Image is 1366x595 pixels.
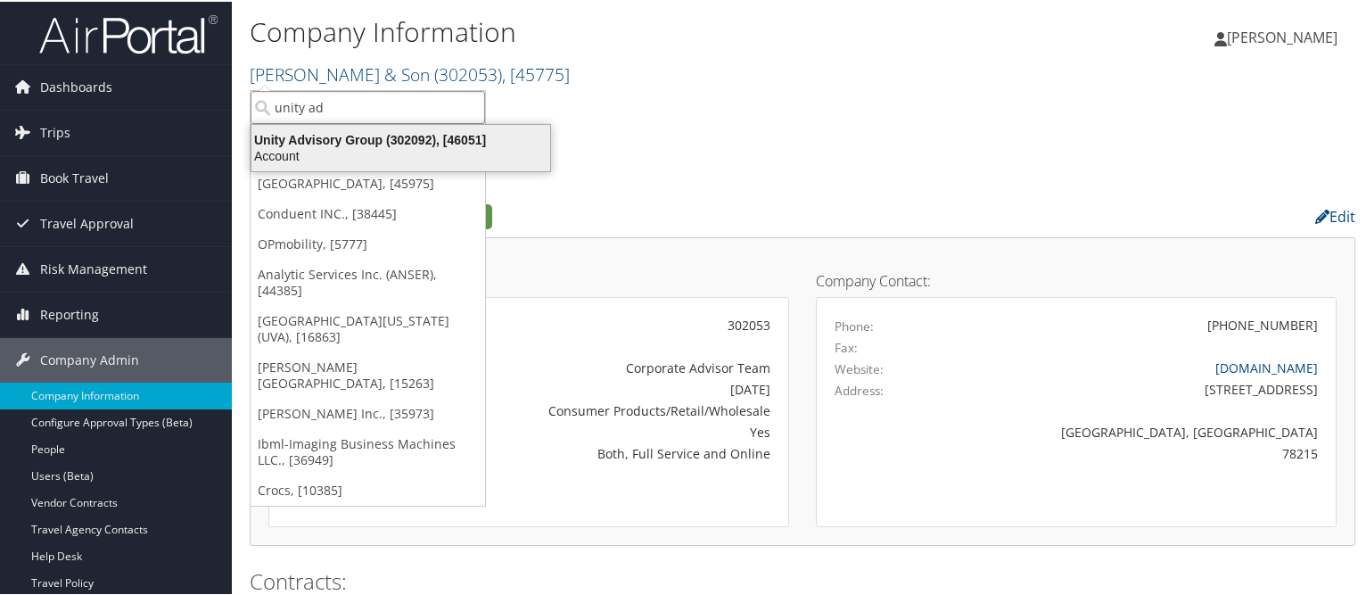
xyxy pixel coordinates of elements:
label: Website: [835,359,884,376]
div: [DATE] [457,378,770,397]
a: Conduent INC., [38445] [251,197,485,227]
a: [GEOGRAPHIC_DATA], [45975] [251,167,485,197]
div: [GEOGRAPHIC_DATA], [GEOGRAPHIC_DATA] [962,421,1318,440]
div: [STREET_ADDRESS] [962,378,1318,397]
input: Search Accounts [251,89,485,122]
a: Analytic Services Inc. (ANSER), [44385] [251,258,485,304]
a: Ibml-Imaging Business Machines LLC., [36949] [251,427,485,474]
a: [PERSON_NAME] [1214,9,1355,62]
h2: Contracts: [250,565,1355,595]
span: Dashboards [40,63,112,108]
label: Address: [835,380,884,398]
div: Account [241,146,561,162]
a: [PERSON_NAME] & Son [250,61,570,85]
label: Phone: [835,316,874,334]
div: 78215 [962,442,1318,461]
div: [PHONE_NUMBER] [1207,314,1318,333]
a: [DOMAIN_NAME] [1215,358,1318,375]
label: Fax: [835,337,858,355]
h1: Company Information [250,12,987,49]
div: Consumer Products/Retail/Wholesale [457,400,770,418]
span: Reporting [40,291,99,335]
img: airportal-logo.png [39,12,218,54]
a: OPmobility, [5777] [251,227,485,258]
a: [PERSON_NAME] Inc., [35973] [251,397,485,427]
span: Book Travel [40,154,109,199]
div: Corporate Advisor Team [457,357,770,376]
span: Risk Management [40,245,147,290]
div: 302053 [457,314,770,333]
span: Travel Approval [40,200,134,244]
a: [GEOGRAPHIC_DATA][US_STATE] (UVA), [16863] [251,304,485,351]
div: Both, Full Service and Online [457,442,770,461]
a: Crocs, [10385] [251,474,485,504]
div: Unity Advisory Group (302092), [46051] [241,130,561,146]
h2: Company Profile: [250,199,978,229]
a: Edit [1315,205,1355,225]
h4: Account Details: [268,272,789,286]
span: ( 302053 ) [434,61,502,85]
a: [PERSON_NAME][GEOGRAPHIC_DATA], [15263] [251,351,485,397]
div: Yes [457,421,770,440]
span: [PERSON_NAME] [1227,26,1337,45]
span: , [ 45775 ] [502,61,570,85]
h4: Company Contact: [816,272,1337,286]
span: Company Admin [40,336,139,381]
span: Trips [40,109,70,153]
